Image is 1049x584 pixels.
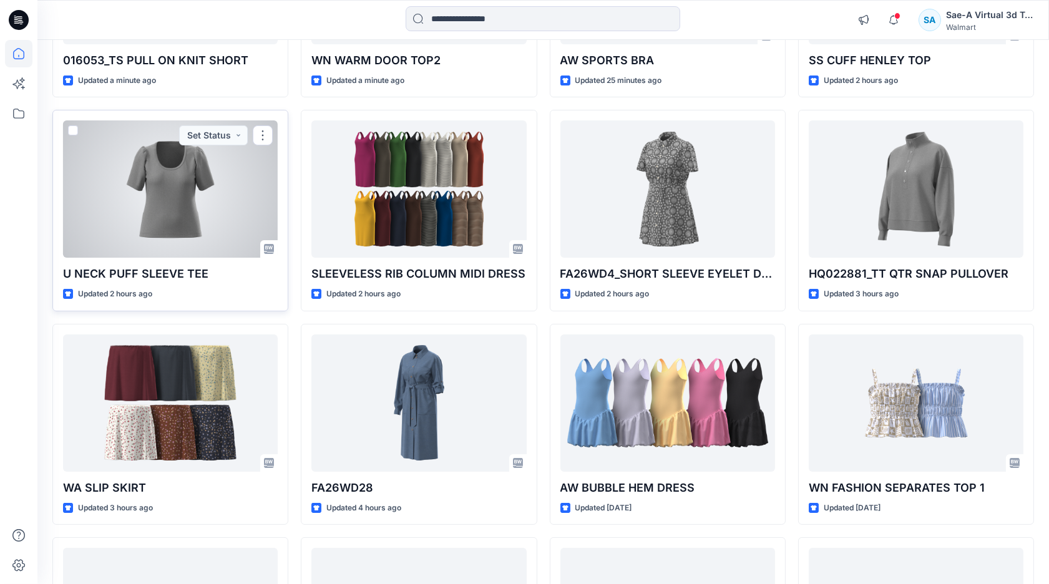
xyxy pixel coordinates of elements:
p: 016053_TS PULL ON KNIT SHORT [63,52,278,69]
p: Updated 2 hours ago [78,288,152,301]
a: WA SLIP SKIRT [63,334,278,472]
p: WA SLIP SKIRT [63,479,278,497]
a: U NECK PUFF SLEEVE TEE [63,120,278,258]
p: FA26WD28 [311,479,526,497]
p: Updated [DATE] [824,502,881,515]
a: HQ022881_TT QTR SNAP PULLOVER [809,120,1023,258]
p: Updated 3 hours ago [824,288,899,301]
p: Updated 2 hours ago [575,288,650,301]
a: SLEEVELESS RIB COLUMN MIDI DRESS [311,120,526,258]
p: AW BUBBLE HEM DRESS [560,479,775,497]
p: SS CUFF HENLEY TOP [809,52,1023,69]
a: FA26WD4_SHORT SLEEVE EYELET DRESS [560,120,775,258]
p: Updated 4 hours ago [326,502,401,515]
div: SA [919,9,941,31]
a: AW BUBBLE HEM DRESS [560,334,775,472]
p: Updated a minute ago [326,74,404,87]
p: Updated 3 hours ago [78,502,153,515]
p: Updated 2 hours ago [326,288,401,301]
a: WN FASHION SEPARATES TOP 1 [809,334,1023,472]
p: AW SPORTS BRA [560,52,775,69]
p: SLEEVELESS RIB COLUMN MIDI DRESS [311,265,526,283]
p: Updated a minute ago [78,74,156,87]
p: Updated [DATE] [575,502,632,515]
p: HQ022881_TT QTR SNAP PULLOVER [809,265,1023,283]
p: Updated 2 hours ago [824,74,898,87]
a: FA26WD28 [311,334,526,472]
div: Walmart [946,22,1033,32]
p: Updated 25 minutes ago [575,74,662,87]
p: WN WARM DOOR TOP2 [311,52,526,69]
p: FA26WD4_SHORT SLEEVE EYELET DRESS [560,265,775,283]
p: WN FASHION SEPARATES TOP 1 [809,479,1023,497]
div: Sae-A Virtual 3d Team [946,7,1033,22]
p: U NECK PUFF SLEEVE TEE [63,265,278,283]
